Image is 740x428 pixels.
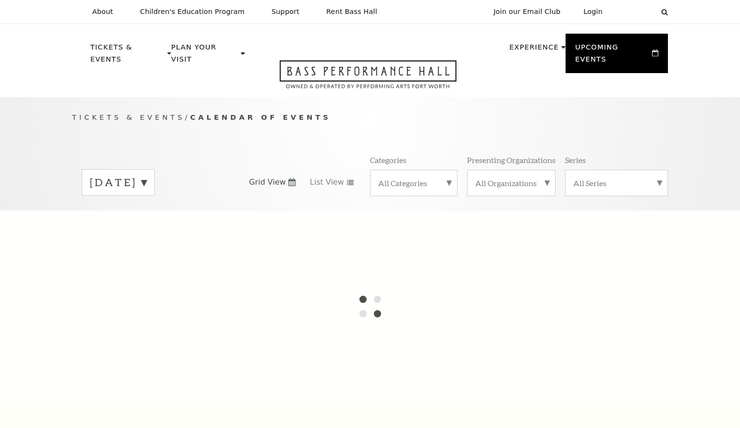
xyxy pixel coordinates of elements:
[475,178,547,188] label: All Organizations
[271,8,299,16] p: Support
[565,155,586,165] p: Series
[90,175,147,190] label: [DATE]
[370,155,407,165] p: Categories
[509,41,559,59] p: Experience
[378,178,449,188] label: All Categories
[92,8,113,16] p: About
[575,41,650,71] p: Upcoming Events
[72,112,668,124] p: /
[140,8,245,16] p: Children's Education Program
[618,7,652,16] select: Select:
[467,155,555,165] p: Presenting Organizations
[90,41,165,71] p: Tickets & Events
[171,41,238,71] p: Plan Your Visit
[72,113,185,121] span: Tickets & Events
[326,8,377,16] p: Rent Bass Hall
[249,177,286,188] span: Grid View
[310,177,344,188] span: List View
[573,178,660,188] label: All Series
[190,113,331,121] span: Calendar of Events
